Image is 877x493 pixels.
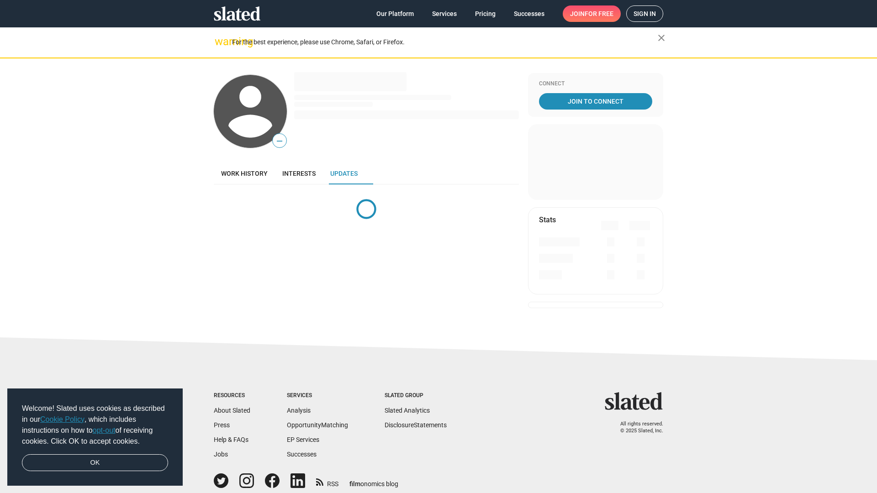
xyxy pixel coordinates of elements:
span: Interests [282,170,316,177]
a: Analysis [287,407,311,414]
span: Updates [330,170,358,177]
a: Successes [507,5,552,22]
mat-icon: close [656,32,667,43]
a: opt-out [93,426,116,434]
span: Sign in [634,6,656,21]
span: Services [432,5,457,22]
a: Slated Analytics [385,407,430,414]
span: Join To Connect [541,93,650,110]
span: Work history [221,170,268,177]
span: Our Platform [376,5,414,22]
a: Help & FAQs [214,436,248,443]
a: Pricing [468,5,503,22]
a: Press [214,421,230,429]
div: Connect [539,80,652,88]
p: All rights reserved. © 2025 Slated, Inc. [611,421,663,434]
a: Our Platform [369,5,421,22]
a: OpportunityMatching [287,421,348,429]
a: dismiss cookie message [22,454,168,472]
a: Successes [287,451,317,458]
a: About Slated [214,407,250,414]
a: Work history [214,163,275,184]
a: Joinfor free [563,5,621,22]
a: Updates [323,163,365,184]
div: Resources [214,392,250,399]
a: Services [425,5,464,22]
mat-icon: warning [215,36,226,47]
div: Slated Group [385,392,447,399]
span: Pricing [475,5,496,22]
span: Join [570,5,613,22]
div: cookieconsent [7,388,183,486]
div: Services [287,392,348,399]
a: Interests [275,163,323,184]
div: For the best experience, please use Chrome, Safari, or Firefox. [232,36,658,48]
span: film [349,480,360,488]
span: — [273,135,286,147]
a: EP Services [287,436,319,443]
span: for free [585,5,613,22]
a: RSS [316,474,338,488]
span: Successes [514,5,544,22]
a: Sign in [626,5,663,22]
a: DisclosureStatements [385,421,447,429]
a: Cookie Policy [40,415,85,423]
a: filmonomics blog [349,472,398,488]
a: Join To Connect [539,93,652,110]
mat-card-title: Stats [539,215,556,225]
a: Jobs [214,451,228,458]
span: Welcome! Slated uses cookies as described in our , which includes instructions on how to of recei... [22,403,168,447]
